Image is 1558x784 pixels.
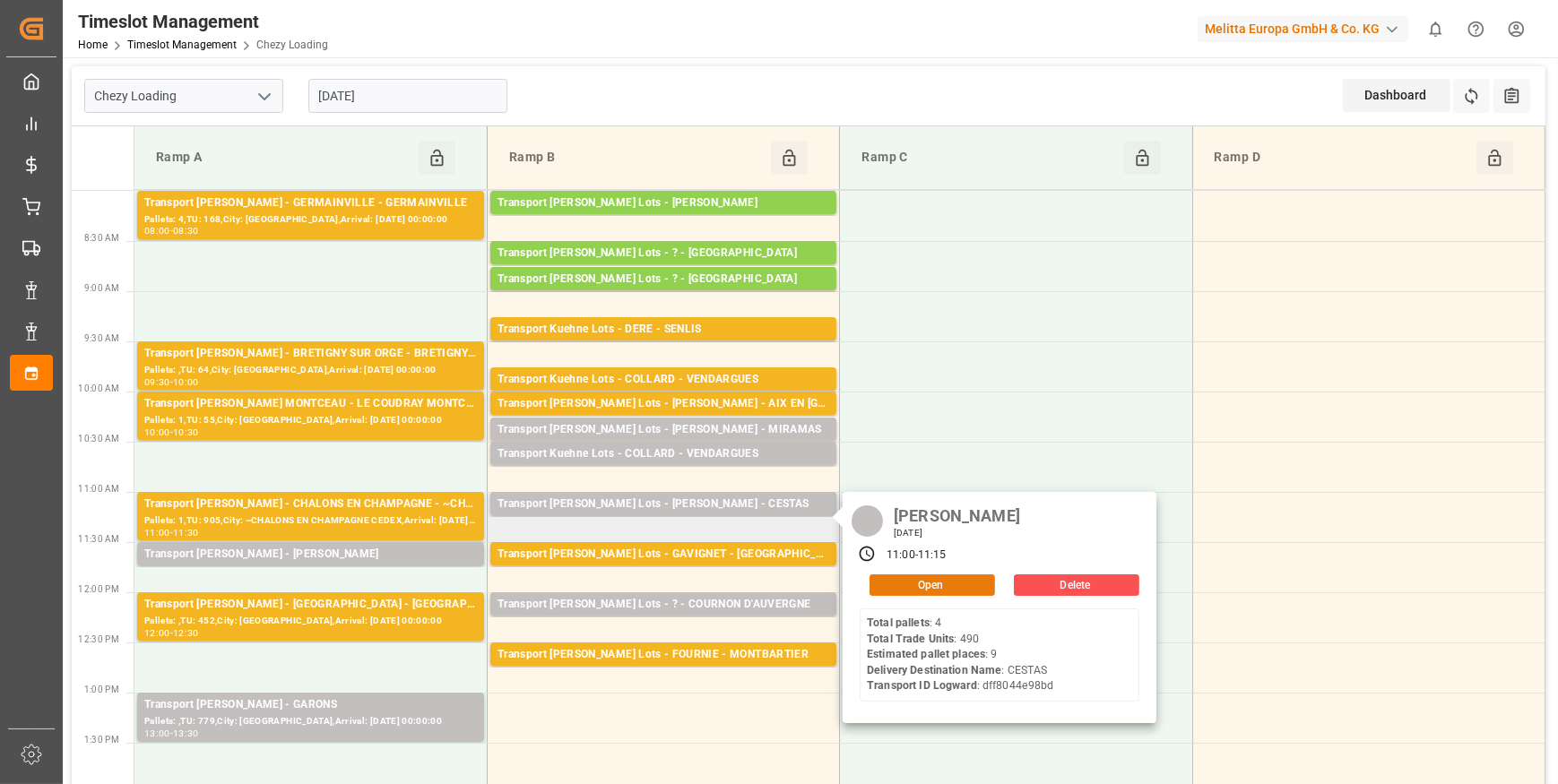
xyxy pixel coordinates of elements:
div: Pallets: 1,TU: 96,City: [GEOGRAPHIC_DATA],Arrival: [DATE] 00:00:00 [498,564,829,579]
div: Transport Kuehne Lots - DERE - SENLIS [498,321,829,339]
div: - [170,227,173,235]
div: Pallets: 5,TU: 524,City: [GEOGRAPHIC_DATA],Arrival: [DATE] 00:00:00 [498,463,829,478]
div: Transport [PERSON_NAME] Lots - ? - COURNON D'AUVERGNE [498,596,829,614]
div: Pallets: 6,TU: 205,City: [GEOGRAPHIC_DATA],Arrival: [DATE] 00:00:00 [498,289,829,304]
span: 11:00 AM [78,484,119,494]
div: - [170,378,173,386]
div: Transport [PERSON_NAME] - [PERSON_NAME] [144,546,477,564]
div: Transport [PERSON_NAME] Lots - ? - [GEOGRAPHIC_DATA] [498,271,829,289]
div: Dashboard [1343,79,1450,112]
div: Transport [PERSON_NAME] Lots - GAVIGNET - [GEOGRAPHIC_DATA] [498,546,829,564]
div: Transport Kuehne Lots - COLLARD - VENDARGUES [498,371,829,389]
div: Ramp A [149,141,419,175]
div: [DATE] [887,527,1026,539]
a: Timeslot Management [127,39,237,51]
div: 10:30 [173,428,199,436]
div: Pallets: 4,TU: 490,City: [GEOGRAPHIC_DATA],Arrival: [DATE] 00:00:00 [498,513,829,529]
div: 11:15 [918,547,947,564]
div: Timeslot Management [78,8,328,35]
b: Total Trade Units [867,633,954,645]
button: Delete [1014,574,1139,596]
div: Pallets: 1,TU: 905,City: ~CHALONS EN CHAMPAGNE CEDEX,Arrival: [DATE] 00:00:00 [144,513,477,529]
div: 10:00 [173,378,199,386]
div: : 4 : 490 : 9 : CESTAS : dff8044e98bd [867,616,1053,694]
div: Transport [PERSON_NAME] Lots - [PERSON_NAME] - AIX EN [GEOGRAPHIC_DATA] [498,395,829,413]
div: 11:00 [144,529,170,537]
div: Pallets: ,TU: 779,City: [GEOGRAPHIC_DATA],Arrival: [DATE] 00:00:00 [144,714,477,729]
div: Transport [PERSON_NAME] - [GEOGRAPHIC_DATA] - [GEOGRAPHIC_DATA] [144,596,477,614]
input: DD-MM-YYYY [308,79,507,113]
input: Type to search/select [84,79,283,113]
div: Pallets: ,TU: 452,City: [GEOGRAPHIC_DATA],Arrival: [DATE] 00:00:00 [144,614,477,629]
div: 12:00 [144,629,170,637]
div: 13:00 [144,729,170,737]
div: 08:30 [173,227,199,235]
div: Transport [PERSON_NAME] Lots - [PERSON_NAME] - CESTAS [498,495,829,513]
div: Pallets: 1,TU: 55,City: [GEOGRAPHIC_DATA],Arrival: [DATE] 00:00:00 [144,413,477,428]
div: Transport Kuehne Lots - COLLARD - VENDARGUES [498,445,829,463]
span: 12:30 PM [78,634,119,644]
a: Home [78,39,108,51]
b: Delivery Destination Name [867,664,1001,676]
div: Pallets: ,TU: 97,City: [GEOGRAPHIC_DATA],Arrival: [DATE] 00:00:00 [498,413,829,428]
button: Melitta Europa GmbH & Co. KG [1198,12,1415,46]
div: [PERSON_NAME] [887,501,1026,527]
div: 11:00 [887,547,915,564]
div: 11:30 [173,529,199,537]
div: Transport [PERSON_NAME] - CHALONS EN CHAMPAGNE - ~CHALONS EN CHAMPAGNE CEDEX [144,495,477,513]
div: 13:30 [173,729,199,737]
div: Pallets: 3,TU: 56,City: [GEOGRAPHIC_DATA],Arrival: [DATE] 00:00:00 [498,439,829,454]
b: Estimated pallet places [867,648,985,660]
div: - [170,729,173,737]
div: - [170,529,173,537]
span: 9:30 AM [84,333,119,343]
div: Ramp D [1207,141,1476,175]
div: 08:00 [144,227,170,235]
div: - [170,629,173,637]
div: Pallets: ,TU: 42,City: RECY,Arrival: [DATE] 00:00:00 [144,564,477,579]
div: Ramp C [854,141,1123,175]
div: Transport [PERSON_NAME] Lots - ? - [GEOGRAPHIC_DATA] [498,245,829,263]
span: 10:00 AM [78,383,119,393]
span: 10:30 AM [78,434,119,444]
span: 9:00 AM [84,283,119,293]
div: - [915,547,918,564]
div: Pallets: 1,TU: 209,City: [GEOGRAPHIC_DATA],Arrival: [DATE] 00:00:00 [498,339,829,354]
div: Transport [PERSON_NAME] Lots - [PERSON_NAME] - MIRAMAS [498,421,829,439]
div: - [170,428,173,436]
b: Total pallets [867,616,930,629]
div: 10:00 [144,428,170,436]
span: 12:00 PM [78,584,119,594]
div: Pallets: ,TU: 64,City: [GEOGRAPHIC_DATA],Arrival: [DATE] 00:00:00 [144,363,477,378]
span: 8:30 AM [84,233,119,243]
button: Help Center [1456,9,1496,49]
button: open menu [250,82,277,110]
div: Transport [PERSON_NAME] - GARONS [144,696,477,714]
div: Pallets: 4,TU: 168,City: [GEOGRAPHIC_DATA],Arrival: [DATE] 00:00:00 [144,212,477,228]
span: 1:30 PM [84,735,119,745]
div: Pallets: 13,TU: 210,City: [GEOGRAPHIC_DATA],Arrival: [DATE] 00:00:00 [498,263,829,278]
div: Transport [PERSON_NAME] Lots - [PERSON_NAME] [498,194,829,212]
button: show 0 new notifications [1415,9,1456,49]
div: Transport [PERSON_NAME] - BRETIGNY SUR ORGE - BRETIGNY SUR ORGE [144,345,477,363]
div: Pallets: 2,TU: 63,City: MONTBARTIER,Arrival: [DATE] 00:00:00 [498,664,829,679]
div: 09:30 [144,378,170,386]
div: Ramp B [502,141,771,175]
div: Melitta Europa GmbH & Co. KG [1198,16,1408,42]
div: 12:30 [173,629,199,637]
div: Pallets: 15,TU: 224,City: CARQUEFOU,Arrival: [DATE] 00:00:00 [498,212,829,228]
div: Transport [PERSON_NAME] - GERMAINVILLE - GERMAINVILLE [144,194,477,212]
div: Pallets: 1,TU: ,City: VENDARGUES,Arrival: [DATE] 00:00:00 [498,389,829,404]
span: 11:30 AM [78,534,119,544]
span: 1:00 PM [84,685,119,694]
div: Pallets: 6,TU: 84,City: COURNON D'AUVERGNE,Arrival: [DATE] 00:00:00 [498,614,829,629]
div: Transport [PERSON_NAME] Lots - FOURNIE - MONTBARTIER [498,646,829,664]
b: Transport ID Logward [867,679,977,692]
div: Transport [PERSON_NAME] MONTCEAU - LE COUDRAY MONTCEAU [144,395,477,413]
button: Open [870,574,995,596]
